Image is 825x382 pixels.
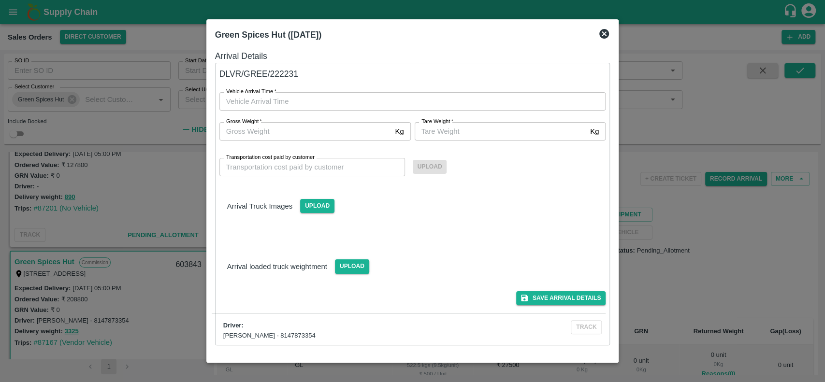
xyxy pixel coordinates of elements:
p: Arrival loaded truck weightment [227,261,327,272]
h6: DLVR/GREE/222231 [219,67,606,81]
label: [PERSON_NAME] - 8147873354 [223,332,316,339]
button: Save Arrival Details [516,291,606,305]
input: Transportation cost paid by customer [219,158,405,176]
label: Transportation cost paid by customer [226,154,315,161]
input: Tare Weight [415,122,587,141]
h6: Arrival Details [215,49,610,63]
span: Upload [335,259,369,273]
span: Upload [300,199,334,213]
label: Tare Weight [421,118,453,126]
p: Kg [395,126,404,137]
b: Green Spices Hut ([DATE]) [215,30,321,40]
label: Vehicle Arrival Time [226,88,276,96]
div: Driver: [223,321,506,330]
input: Gross Weight [219,122,391,141]
label: Gross Weight [226,118,262,126]
p: Arrival Truck Images [227,201,292,212]
p: Kg [590,126,599,137]
input: Choose date [219,92,599,111]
